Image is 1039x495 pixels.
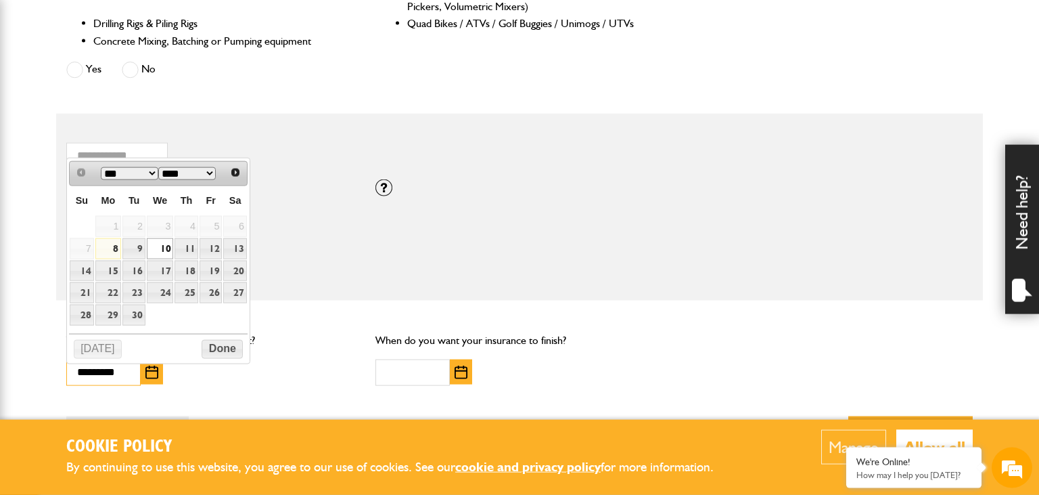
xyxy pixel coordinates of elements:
[222,7,254,39] div: Minimize live chat window
[70,76,227,93] div: Chat with us now
[66,437,736,458] h2: Cookie Policy
[70,261,93,282] a: 14
[856,456,971,468] div: We're Online!
[122,261,145,282] a: 16
[93,33,350,50] li: Concrete Mixing, Batching or Pumping equipment
[129,195,140,206] span: Tuesday
[223,282,246,303] a: 27
[18,245,247,378] textarea: Type your message and hit 'Enter'
[147,282,173,303] a: 24
[856,470,971,480] p: How may I help you today?
[455,366,467,379] img: Choose date
[147,261,173,282] a: 17
[95,261,122,282] a: 15
[896,430,973,465] button: Allow all
[848,416,973,460] button: Next
[18,165,247,195] input: Enter your email address
[122,238,145,259] a: 9
[145,366,158,379] img: Choose date
[226,163,246,183] a: Next
[70,282,93,303] a: 21
[153,195,167,206] span: Wednesday
[407,15,664,33] li: Quad Bikes / ATVs / Golf Buggies / Unimogs / UTVs
[74,340,122,359] button: [DATE]
[93,15,350,33] li: Drilling Rigs & Piling Rigs
[1005,145,1039,314] div: Need help?
[200,238,223,259] a: 12
[23,75,57,94] img: d_20077148190_company_1631870298795_20077148190
[181,195,193,206] span: Thursday
[122,305,145,326] a: 30
[229,195,241,206] span: Saturday
[223,238,246,259] a: 13
[375,332,664,349] p: When do you want your insurance to finish?
[95,305,122,326] a: 29
[821,430,886,465] button: Manage
[455,459,601,475] a: cookie and privacy policy
[122,282,145,303] a: 23
[200,282,223,303] a: 26
[95,238,122,259] a: 8
[66,62,101,79] label: Yes
[200,261,223,282] a: 19
[202,340,243,359] button: Done
[230,167,241,178] span: Next
[147,238,173,259] a: 10
[18,125,247,155] input: Enter your last name
[175,261,198,282] a: 18
[175,238,198,259] a: 11
[184,389,246,407] em: Start Chat
[101,195,116,206] span: Monday
[206,195,215,206] span: Friday
[66,416,189,460] button: Back
[122,62,156,79] label: No
[70,305,93,326] a: 28
[175,282,198,303] a: 25
[95,282,122,303] a: 22
[66,457,736,478] p: By continuing to use this website, you agree to our use of cookies. See our for more information.
[76,195,88,206] span: Sunday
[18,205,247,235] input: Enter your phone number
[223,261,246,282] a: 20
